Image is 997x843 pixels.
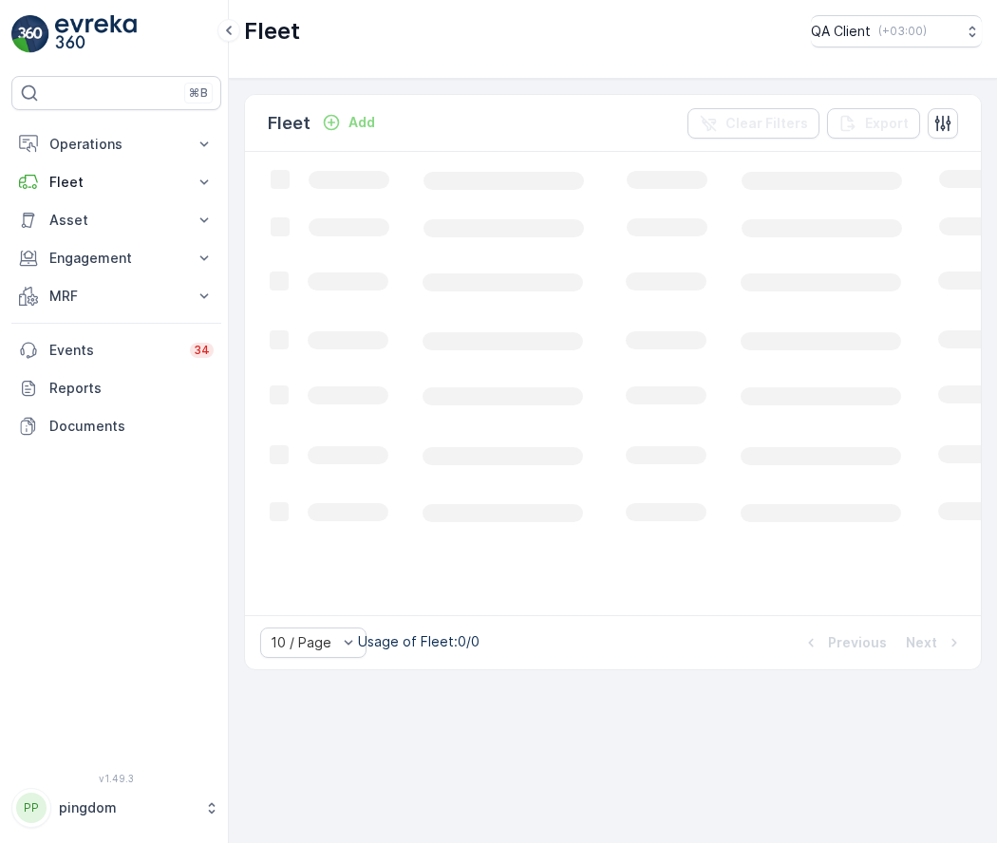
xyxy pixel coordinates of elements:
[59,798,195,817] p: pingdom
[904,631,966,654] button: Next
[865,114,909,133] p: Export
[828,633,887,652] p: Previous
[244,16,300,47] p: Fleet
[268,110,310,137] p: Fleet
[11,788,221,828] button: PPpingdom
[11,407,221,445] a: Documents
[49,379,214,398] p: Reports
[49,211,183,230] p: Asset
[189,85,208,101] p: ⌘B
[49,417,214,436] p: Documents
[827,108,920,139] button: Export
[11,773,221,784] span: v 1.49.3
[687,108,819,139] button: Clear Filters
[878,24,927,39] p: ( +03:00 )
[11,163,221,201] button: Fleet
[348,113,375,132] p: Add
[725,114,808,133] p: Clear Filters
[799,631,889,654] button: Previous
[49,287,183,306] p: MRF
[194,343,210,358] p: 34
[811,22,871,41] p: QA Client
[11,331,221,369] a: Events34
[55,15,137,53] img: logo_light-DOdMpM7g.png
[906,633,937,652] p: Next
[358,632,480,651] p: Usage of Fleet : 0/0
[11,201,221,239] button: Asset
[811,15,982,47] button: QA Client(+03:00)
[49,341,179,360] p: Events
[16,793,47,823] div: PP
[11,239,221,277] button: Engagement
[11,277,221,315] button: MRF
[11,369,221,407] a: Reports
[49,135,183,154] p: Operations
[11,125,221,163] button: Operations
[49,249,183,268] p: Engagement
[11,15,49,53] img: logo
[49,173,183,192] p: Fleet
[314,111,383,134] button: Add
